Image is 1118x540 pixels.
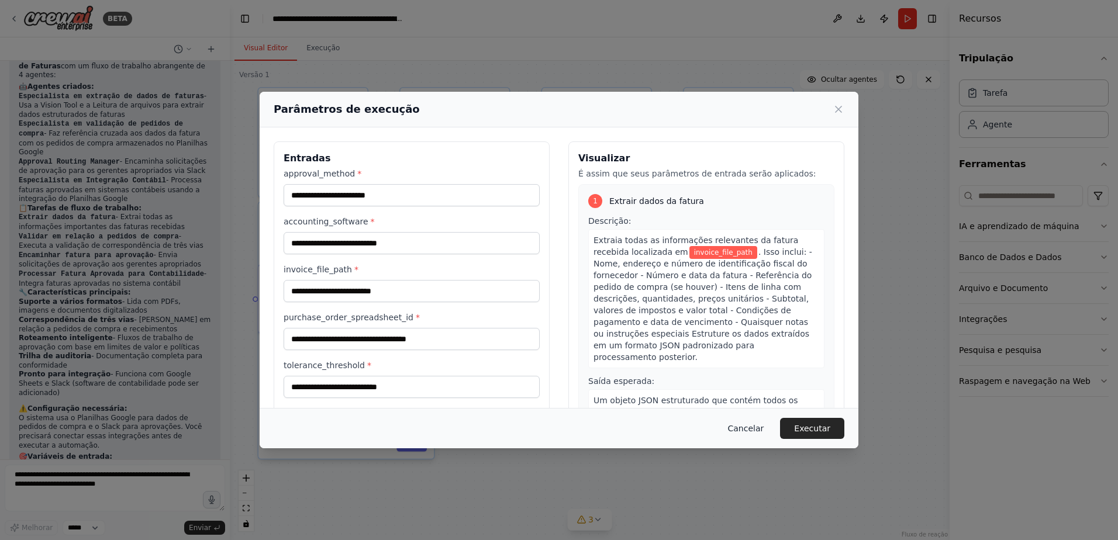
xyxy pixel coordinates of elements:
[284,313,413,322] font: purchase_order_spreadsheet_id
[284,151,540,165] h3: Entradas
[284,217,368,226] font: accounting_software
[719,418,774,439] button: Cancelar
[578,151,834,165] h3: Visualizar
[588,216,632,226] span: Descrição:
[578,168,834,179] p: É assim que seus parâmetros de entrada serão aplicados:
[284,169,355,178] font: approval_method
[284,361,365,370] font: tolerance_threshold
[593,396,808,452] span: Um objeto JSON estruturado que contém todos os dados extraídos da fatura, incluindo detalhes do f...
[588,376,654,386] span: Saída esperada:
[588,194,602,208] div: 1
[609,195,704,207] span: Extrair dados da fatura
[284,265,352,274] font: invoice_file_path
[780,418,844,439] button: Executar
[593,236,798,257] span: Extraia todas as informações relevantes da fatura recebida localizada em
[689,246,757,259] span: Variable: invoice_file_path
[274,101,420,117] h2: Parâmetros de execução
